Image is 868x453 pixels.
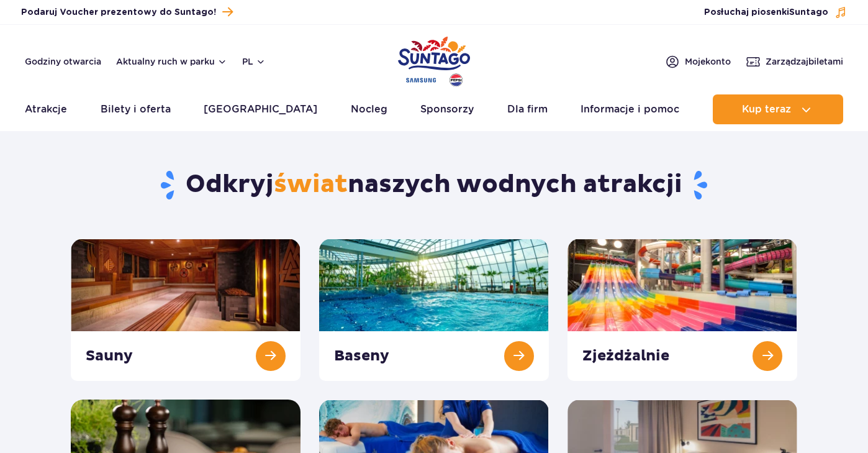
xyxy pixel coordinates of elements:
[704,6,828,19] span: Posłuchaj piosenki
[351,94,387,124] a: Nocleg
[21,6,216,19] span: Podaruj Voucher prezentowy do Suntago!
[507,94,548,124] a: Dla firm
[116,57,227,66] button: Aktualny ruch w parku
[581,94,679,124] a: Informacje i pomoc
[398,31,470,88] a: Park of Poland
[685,55,731,68] span: Moje konto
[21,4,233,21] a: Podaruj Voucher prezentowy do Suntago!
[742,104,791,115] span: Kup teraz
[71,169,798,201] h1: Odkryj naszych wodnych atrakcji
[704,6,847,19] button: Posłuchaj piosenkiSuntago
[746,54,843,69] a: Zarządzajbiletami
[204,94,317,124] a: [GEOGRAPHIC_DATA]
[25,55,101,68] a: Godziny otwarcia
[789,8,828,17] span: Suntago
[274,169,348,200] span: świat
[25,94,67,124] a: Atrakcje
[420,94,474,124] a: Sponsorzy
[242,55,266,68] button: pl
[665,54,731,69] a: Mojekonto
[766,55,843,68] span: Zarządzaj biletami
[101,94,171,124] a: Bilety i oferta
[713,94,843,124] button: Kup teraz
